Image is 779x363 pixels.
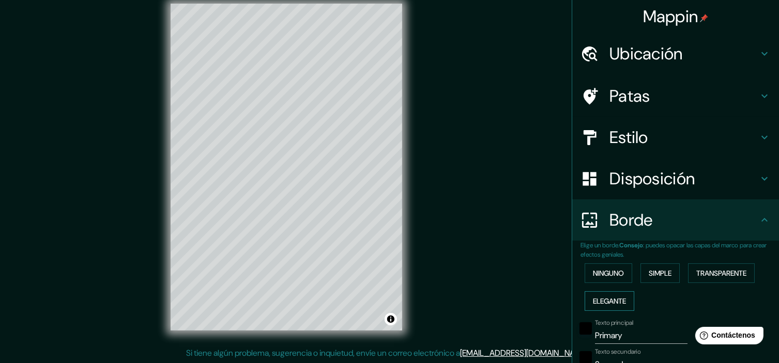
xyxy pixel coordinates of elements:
button: negro [579,322,592,335]
font: Elegante [593,296,626,306]
font: Disposición [609,168,695,190]
font: Simple [649,269,671,278]
font: Si tiene algún problema, sugerencia o inquietud, envíe un correo electrónico a [186,348,460,358]
div: Borde [572,199,779,241]
font: Consejo [619,241,643,249]
font: Borde [609,209,653,231]
font: Ubicación [609,43,683,65]
font: : puedes opacar las capas del marco para crear efectos geniales. [581,241,767,259]
font: Texto secundario [595,348,641,356]
font: Mappin [643,6,698,27]
iframe: Lanzador de widgets de ayuda [687,323,768,352]
img: pin-icon.png [700,14,708,22]
div: Disposición [572,158,779,199]
font: Texto principal [595,319,633,327]
font: Elige un borde. [581,241,619,249]
button: Activar o desactivar atribución [385,313,397,325]
a: [EMAIL_ADDRESS][DOMAIN_NAME] [460,348,588,358]
font: Ninguno [593,269,624,278]
font: Estilo [609,127,648,148]
div: Patas [572,75,779,117]
button: Ninguno [585,263,632,283]
button: Elegante [585,291,634,311]
font: Transparente [696,269,746,278]
button: Transparente [688,263,755,283]
font: Patas [609,85,650,107]
div: Ubicación [572,33,779,74]
button: Simple [640,263,680,283]
div: Estilo [572,117,779,158]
